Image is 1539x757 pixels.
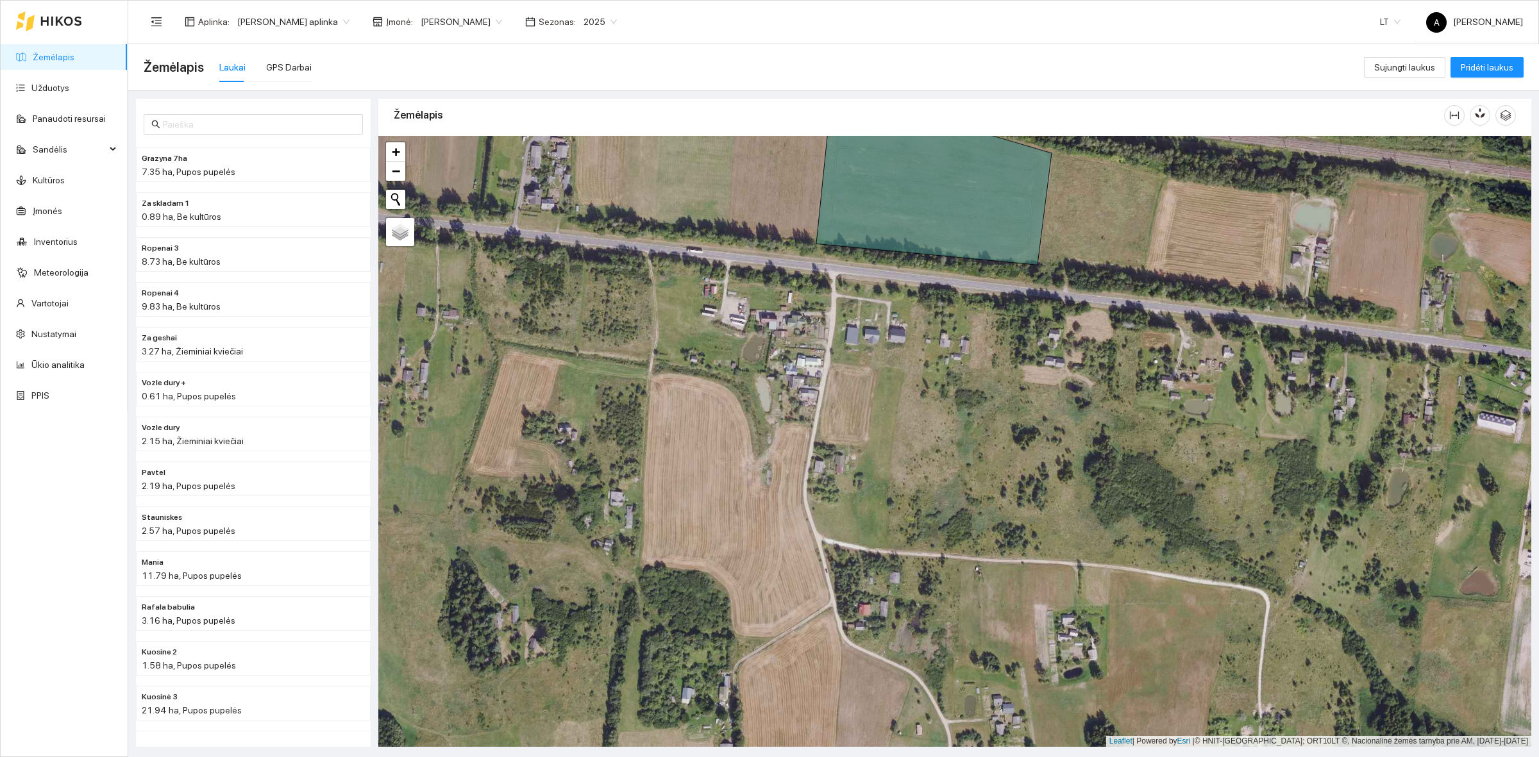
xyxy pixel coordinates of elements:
span: Sujungti laukus [1374,60,1435,74]
span: A [1434,12,1440,33]
span: 2.19 ha, Pupos pupelės [142,481,235,491]
span: Ropenai 4 [142,287,179,299]
a: Zoom in [386,142,405,162]
span: LT [1380,12,1400,31]
a: Inventorius [34,237,78,247]
a: Pridėti laukus [1451,62,1524,72]
span: 2.15 ha, Žieminiai kviečiai [142,436,244,446]
div: | Powered by © HNIT-[GEOGRAPHIC_DATA]; ORT10LT ©, Nacionalinė žemės tarnyba prie AM, [DATE]-[DATE] [1106,736,1531,747]
span: column-width [1445,110,1464,121]
span: | [1193,736,1195,745]
span: Jerzy Gvozdovicz aplinka [237,12,349,31]
a: Ūkio analitika [31,360,85,370]
a: Nustatymai [31,329,76,339]
span: Rafala babulia [142,601,195,613]
button: Sujungti laukus [1364,57,1445,78]
span: 21.94 ha, Pupos pupelės [142,705,242,715]
input: Paieška [163,117,355,131]
a: PPIS [31,390,49,401]
span: Mania [142,556,164,569]
a: Layers [386,218,414,246]
span: Za geshai [142,332,177,344]
span: Kuosine 2 [142,646,177,658]
span: 3.27 ha, Žieminiai kviečiai [142,346,243,356]
a: Zoom out [386,162,405,181]
span: Žemėlapis [144,57,204,78]
span: Za skladam 1 [142,197,190,210]
span: Stauniskes [142,512,182,524]
span: 2025 [584,12,617,31]
span: 3.16 ha, Pupos pupelės [142,615,235,626]
span: 2.57 ha, Pupos pupelės [142,526,235,536]
a: Vartotojai [31,298,69,308]
span: Pridėti laukus [1461,60,1513,74]
span: Vozle dury [142,422,180,434]
span: layout [185,17,195,27]
span: Vozle dury + [142,377,186,389]
a: Žemėlapis [33,52,74,62]
span: Grazyna 7ha [142,153,187,165]
span: shop [373,17,383,27]
span: Kuosinė 3 [142,691,178,703]
button: column-width [1444,105,1465,126]
div: Laukai [219,60,246,74]
span: 0.89 ha, Be kultūros [142,212,221,222]
a: Leaflet [1109,736,1132,745]
span: 9.83 ha, Be kultūros [142,301,221,312]
a: Užduotys [31,83,69,93]
span: 8.73 ha, Be kultūros [142,256,221,267]
a: Panaudoti resursai [33,113,106,124]
span: Ropenai 3 [142,242,179,254]
button: Pridėti laukus [1451,57,1524,78]
a: Sujungti laukus [1364,62,1445,72]
span: 11.79 ha, Pupos pupelės [142,570,242,581]
span: Pavtel [142,467,165,479]
span: − [392,163,400,179]
div: GPS Darbai [266,60,312,74]
span: Įmonė : [386,15,413,29]
span: 7.35 ha, Pupos pupelės [142,167,235,177]
span: 1.58 ha, Pupos pupelės [142,660,236,670]
div: Žemėlapis [394,97,1444,133]
a: Esri [1177,736,1191,745]
span: menu-fold [151,16,162,28]
span: Aplinka : [198,15,230,29]
button: Initiate a new search [386,190,405,209]
button: menu-fold [144,9,169,35]
span: search [151,120,160,129]
span: + [392,144,400,160]
span: Jerzy Gvozdovič [421,12,502,31]
span: [PERSON_NAME] [1426,17,1523,27]
a: Kultūros [33,175,65,185]
a: Meteorologija [34,267,88,278]
span: 0.61 ha, Pupos pupelės [142,391,236,401]
span: Sandėlis [33,137,106,162]
span: Sezonas : [539,15,576,29]
a: Įmonės [33,206,62,216]
span: calendar [525,17,535,27]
